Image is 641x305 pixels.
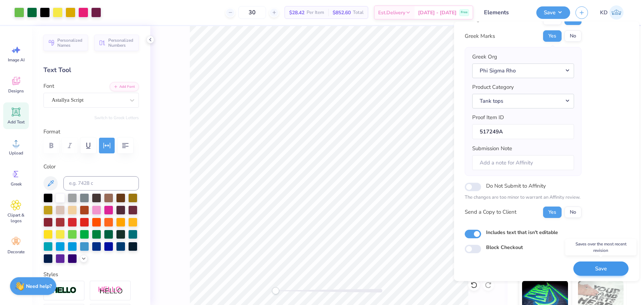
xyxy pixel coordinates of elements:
[573,261,629,276] button: Save
[486,228,558,236] label: Includes text that isn't editable
[7,119,25,125] span: Add Text
[465,32,495,40] div: Greek Marks
[333,9,351,16] span: $852.60
[94,115,139,121] button: Switch to Greek Letters
[486,243,523,251] label: Block Checkout
[272,287,279,294] div: Accessibility label
[472,53,497,61] label: Greek Org
[43,128,139,136] label: Format
[8,57,25,63] span: Image AI
[98,286,123,295] img: Shadow
[472,63,574,78] button: Phi Sigma Rho
[565,239,636,255] div: Saves over the most recent revision
[543,206,562,218] button: Yes
[353,9,364,16] span: Total
[110,82,139,91] button: Add Font
[7,249,25,255] span: Decorate
[564,30,582,42] button: No
[43,270,58,279] label: Styles
[465,194,582,201] p: The changes are too minor to warrant an Affinity review.
[289,9,304,16] span: $28.42
[465,208,516,216] div: Send a Copy to Client
[472,155,574,170] input: Add a note for Affinity
[43,35,88,51] button: Personalized Names
[43,82,54,90] label: Font
[564,206,582,218] button: No
[57,38,84,48] span: Personalized Names
[4,212,28,224] span: Clipart & logos
[600,9,608,17] span: KD
[472,113,504,122] label: Proof Item ID
[597,5,627,20] a: KD
[543,30,562,42] button: Yes
[63,176,139,190] input: e.g. 7428 c
[609,5,624,20] img: Karen Danielle Caguimbay
[536,6,570,19] button: Save
[238,6,266,19] input: – –
[307,9,324,16] span: Per Item
[472,93,574,108] button: Tank tops
[26,283,52,290] strong: Need help?
[43,65,139,75] div: Text Tool
[418,9,457,16] span: [DATE] - [DATE]
[479,5,531,20] input: Untitled Design
[8,88,24,94] span: Designs
[486,181,546,190] label: Do Not Submit to Affinity
[461,10,468,15] span: Free
[108,38,135,48] span: Personalized Numbers
[11,181,22,187] span: Greek
[9,150,23,156] span: Upload
[472,144,512,153] label: Submission Note
[378,9,405,16] span: Est. Delivery
[52,286,77,295] img: Stroke
[94,35,139,51] button: Personalized Numbers
[43,163,139,171] label: Color
[472,83,514,91] label: Product Category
